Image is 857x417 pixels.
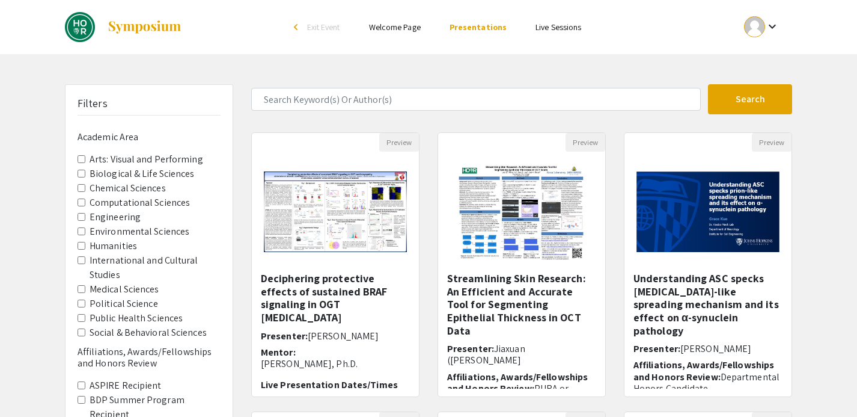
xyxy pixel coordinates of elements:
[107,20,182,34] img: Symposium by ForagerOne
[90,239,137,253] label: Humanities
[90,311,183,326] label: Public Health Sciences
[731,13,792,40] button: Expand account dropdown
[90,224,189,239] label: Environmental Sciences
[633,343,782,354] h6: Presenter:
[624,132,792,397] div: Open Presentation <p>Understanding ASC specks prion-like spreading mechanism and its effect on α-...
[261,272,410,324] h5: Deciphering protective effects of sustained BRAF signaling in OGT [MEDICAL_DATA]
[445,152,597,272] img: <p>Streamlining Skin Research: An Efficient and Accurate Tool for Segmenting Epithelial Thickness...
[624,159,791,264] img: <p>Understanding ASC specks prion-like spreading mechanism and its effect on α-synuclein patholog...
[633,371,779,395] span: Departmental Honors Candidate
[566,133,605,152] button: Preview
[447,272,596,337] h5: Streamlining Skin Research: An Efficient and Accurate Tool for Segmenting Epithelial Thickness in...
[307,22,340,32] span: Exit Event
[261,346,296,359] span: Mentor:
[765,19,779,34] mat-icon: Expand account dropdown
[90,282,159,297] label: Medical Sciences
[90,167,195,181] label: Biological & Life Sciences
[308,330,379,342] span: [PERSON_NAME]
[633,272,782,337] h5: Understanding ASC specks [MEDICAL_DATA]-like spreading mechanism and its effect on α-synuclein pa...
[261,330,410,342] h6: Presenter:
[369,22,421,32] a: Welcome Page
[294,23,301,31] div: arrow_back_ios
[450,22,507,32] a: Presentations
[251,132,419,397] div: Open Presentation <p><span style="background-color: transparent; color: rgb(0, 0, 0);">Decipherin...
[752,133,791,152] button: Preview
[447,343,596,366] h6: Presenter:
[680,342,751,355] span: [PERSON_NAME]
[90,297,158,311] label: Political Science
[90,253,221,282] label: International and Cultural Studies
[438,132,606,397] div: Open Presentation <p>Streamlining Skin Research: An Efficient and Accurate Tool for Segmenting Ep...
[78,346,221,369] h6: Affiliations, Awards/Fellowships and Honors Review
[78,131,221,143] h6: Academic Area
[252,159,419,264] img: <p><span style="background-color: transparent; color: rgb(0, 0, 0);">Deciphering protective effec...
[447,371,588,395] span: Affiliations, Awards/Fellowships and Honors Review:
[379,133,419,152] button: Preview
[78,97,108,110] h5: Filters
[261,378,398,414] span: Live Presentation Dates/Times (all times are [GEOGRAPHIC_DATA])::
[90,181,166,196] label: Chemical Sciences
[535,22,581,32] a: Live Sessions
[90,196,190,210] label: Computational Sciences
[251,88,701,111] input: Search Keyword(s) Or Author(s)
[65,12,182,42] a: DREAMS Spring 2025
[90,152,203,167] label: Arts: Visual and Performing
[708,84,792,114] button: Search
[261,358,410,369] p: [PERSON_NAME], Ph.D.
[90,378,162,393] label: ASPIRE Recipient
[65,12,95,42] img: DREAMS Spring 2025
[90,210,141,224] label: Engineering
[633,359,774,383] span: Affiliations, Awards/Fellowships and Honors Review:
[447,342,525,366] span: Jiaxuan ([PERSON_NAME]
[90,326,207,340] label: Social & Behavioral Sciences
